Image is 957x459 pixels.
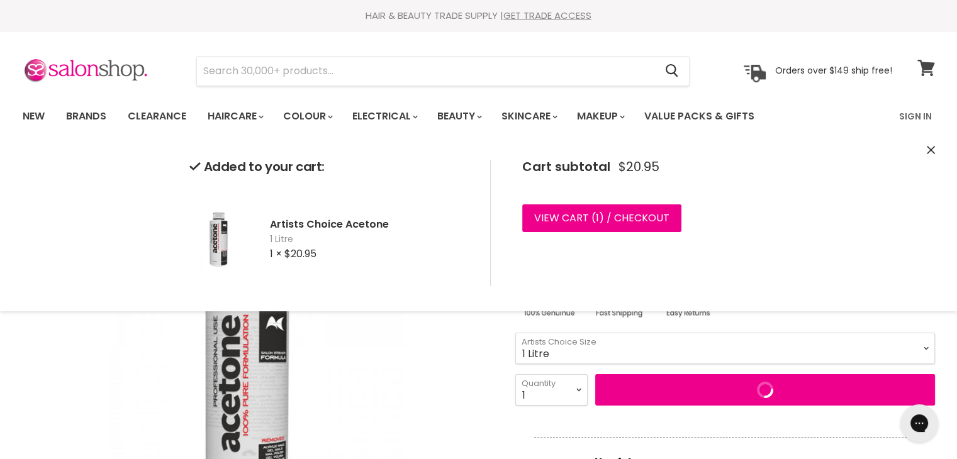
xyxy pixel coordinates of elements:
iframe: Gorgias live chat messenger [894,400,944,446]
button: Close [927,144,935,157]
a: Clearance [118,103,196,130]
nav: Main [7,98,951,135]
a: Skincare [492,103,565,130]
a: Electrical [343,103,425,130]
form: Product [196,56,690,86]
span: 1 Litre [270,233,470,246]
span: 1 × [270,246,282,261]
a: Sign In [892,103,939,130]
button: Search [656,57,689,86]
h2: Artists Choice Acetone [270,218,470,231]
select: Quantity [515,374,588,406]
a: Brands [57,103,116,130]
span: 1 [596,211,599,225]
a: New [13,103,54,130]
a: GET TRADE ACCESS [503,9,591,22]
input: Search [197,57,656,86]
a: Makeup [568,103,632,130]
div: HAIR & BEAUTY TRADE SUPPLY | [7,9,951,22]
a: Colour [274,103,340,130]
span: $20.95 [284,246,316,261]
span: Cart subtotal [522,158,610,175]
a: Value Packs & Gifts [635,103,764,130]
a: Haircare [198,103,271,130]
a: Beauty [428,103,490,130]
h2: Added to your cart: [189,160,470,174]
ul: Main menu [13,98,828,135]
a: View cart (1) / Checkout [522,204,681,232]
span: $20.95 [618,160,659,174]
img: Artists Choice Acetone [189,192,252,286]
p: Orders over $149 ship free! [775,65,892,76]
